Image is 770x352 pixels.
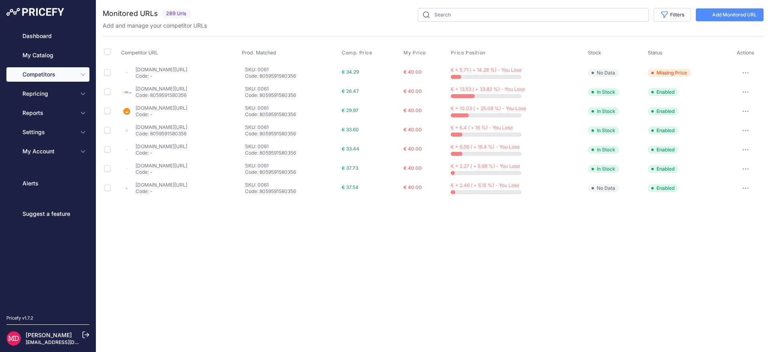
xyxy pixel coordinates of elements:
[451,86,525,92] span: € + 13.53 ( + 33.83 %) - You Lose
[403,184,422,190] span: € 40.00
[342,50,374,56] button: Comp. Price
[22,109,75,117] span: Reports
[136,73,187,79] p: Code: -
[451,105,526,111] span: € + 10.03 ( + 25.08 %) - You Lose
[418,8,649,22] input: Search
[6,29,89,305] nav: Sidebar
[403,127,422,133] span: € 40.00
[6,125,89,139] button: Settings
[136,182,187,188] a: [DOMAIN_NAME][URL]
[6,48,89,62] a: My Catalog
[136,92,187,99] p: Code: 8059591580356
[245,163,338,169] p: SKU: 0061
[26,339,109,345] a: [EMAIL_ADDRESS][DOMAIN_NAME]
[451,50,487,56] button: Price Position
[26,332,72,338] a: [PERSON_NAME]
[403,107,422,113] span: € 40.00
[342,146,359,152] span: € 33.44
[245,131,338,137] p: Code: 8059591580356
[245,86,338,92] p: SKU: 0061
[136,66,187,72] a: [DOMAIN_NAME][URL]
[588,88,619,96] span: In Stock
[588,165,619,173] span: In Stock
[648,88,679,96] span: Enabled
[648,69,691,77] span: Missing Price
[342,107,359,113] span: € 29.97
[136,124,187,130] a: [DOMAIN_NAME][URL]
[22,90,75,98] span: Repricing
[451,182,519,188] span: € + 2.46 ( + 6.15 %) - You Lose
[136,143,187,149] a: [DOMAIN_NAME][URL]
[161,9,191,18] span: 289 Urls
[403,88,422,94] span: € 40.00
[136,86,187,92] a: [DOMAIN_NAME][URL]
[6,144,89,159] button: My Account
[451,67,522,73] span: € + 5.71 ( + 14.28 %) - You Lose
[403,50,426,56] span: My Price
[245,73,338,79] p: Code: 8059591580356
[588,50,601,56] span: Stock
[136,111,187,118] p: Code: -
[342,50,373,56] span: Comp. Price
[588,69,619,77] span: No Data
[403,165,422,171] span: € 40.00
[103,8,158,19] h2: Monitored URLs
[245,143,338,150] p: SKU: 0061
[588,146,619,154] span: In Stock
[342,127,359,133] span: € 33.60
[6,315,33,322] div: Pricefy v1.7.2
[648,107,679,115] span: Enabled
[6,67,89,82] button: Competitors
[648,50,663,56] span: Status
[6,207,89,221] a: Suggest a feature
[403,69,422,75] span: € 40.00
[6,176,89,191] a: Alerts
[451,144,520,150] span: € + 6.56 ( + 16.4 %) - You Lose
[136,105,187,111] a: [DOMAIN_NAME][URL]
[648,146,679,154] span: Enabled
[403,146,422,152] span: € 40.00
[737,50,754,56] span: Actions
[403,50,428,56] button: My Price
[245,92,338,99] p: Code: 8059591580356
[648,165,679,173] span: Enabled
[451,125,513,131] span: € + 6.4 ( + 16 %) - You Lose
[588,127,619,135] span: In Stock
[242,50,276,56] span: Prod. Matched
[103,22,207,30] p: Add and manage your competitor URLs
[342,184,359,190] span: € 37.54
[245,105,338,111] p: SKU: 0061
[245,150,338,156] p: Code: 8059591580356
[22,128,75,136] span: Settings
[6,106,89,120] button: Reports
[654,8,691,22] button: Filters
[6,29,89,43] a: Dashboard
[245,111,338,118] p: Code: 8059591580356
[22,70,75,78] span: Competitors
[245,66,338,73] p: SKU: 0061
[342,88,359,94] span: € 26.47
[22,147,75,155] span: My Account
[245,124,338,131] p: SKU: 0061
[6,8,64,16] img: Pricefy Logo
[136,131,187,137] p: Code: 8059591580356
[245,182,338,188] p: SKU: 0061
[588,107,619,115] span: In Stock
[136,188,187,195] p: Code: -
[451,50,485,56] span: Price Position
[342,69,359,75] span: € 34.29
[136,150,187,156] p: Code: -
[136,169,187,175] p: Code: -
[245,169,338,175] p: Code: 8059591580356
[245,188,338,195] p: Code: 8059591580356
[342,165,358,171] span: € 37.73
[6,86,89,101] button: Repricing
[588,184,619,192] span: No Data
[121,50,158,56] span: Competitor URL
[648,127,679,135] span: Enabled
[136,163,187,169] a: [DOMAIN_NAME][URL]
[696,8,764,21] a: Add Monitored URL
[451,163,520,169] span: € + 2.27 ( + 5.68 %) - You Lose
[648,184,679,192] span: Enabled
